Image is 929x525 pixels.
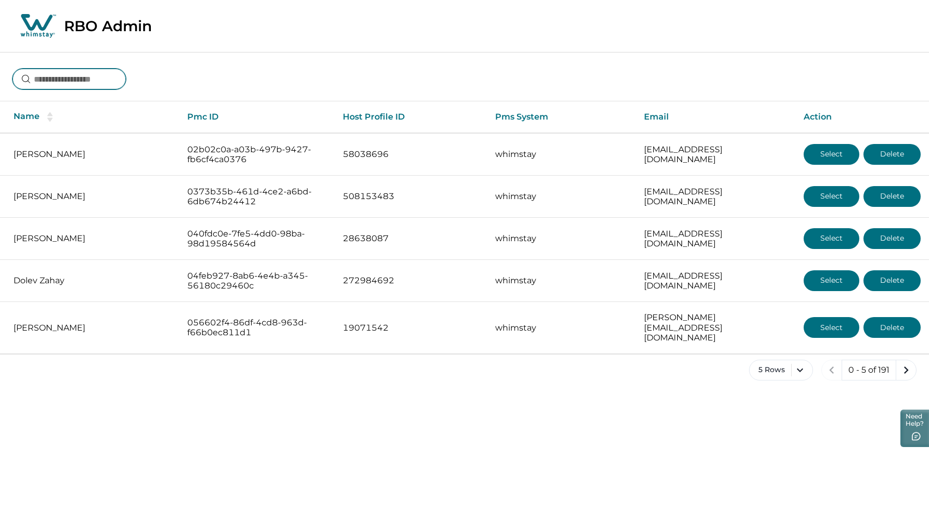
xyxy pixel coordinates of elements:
p: [PERSON_NAME] [14,149,171,160]
button: Delete [863,186,921,207]
p: 272984692 [343,275,479,286]
p: [PERSON_NAME] [14,191,171,202]
p: whimstay [495,275,627,286]
button: Delete [863,228,921,249]
th: Pmc ID [179,101,334,133]
button: Select [804,270,859,291]
button: sorting [40,112,60,122]
p: RBO Admin [64,17,152,35]
th: Email [636,101,795,133]
p: whimstay [495,323,627,333]
p: 056602f4-86df-4cd8-963d-f66b0ec811d1 [187,318,326,338]
button: Select [804,317,859,338]
th: Action [795,101,929,133]
p: 0 - 5 of 191 [848,365,889,375]
p: 040fdc0e-7fe5-4dd0-98ba-98d19584564d [187,229,326,249]
p: whimstay [495,149,627,160]
p: 0373b35b-461d-4ce2-a6bd-6db674b24412 [187,187,326,207]
p: whimstay [495,191,627,202]
th: Pms System [487,101,636,133]
th: Host Profile ID [334,101,487,133]
button: Select [804,144,859,165]
p: 58038696 [343,149,479,160]
button: Select [804,228,859,249]
button: Delete [863,144,921,165]
p: 02b02c0a-a03b-497b-9427-fb6cf4ca0376 [187,145,326,165]
button: 5 Rows [749,360,813,380]
p: [PERSON_NAME] [14,233,171,244]
button: Delete [863,270,921,291]
p: 28638087 [343,233,479,244]
p: Dolev Zahay [14,275,171,286]
p: [EMAIL_ADDRESS][DOMAIN_NAME] [644,271,787,291]
p: [EMAIL_ADDRESS][DOMAIN_NAME] [644,229,787,249]
button: 0 - 5 of 191 [842,360,896,380]
p: [EMAIL_ADDRESS][DOMAIN_NAME] [644,187,787,207]
button: next page [896,360,917,380]
p: [PERSON_NAME] [14,323,171,333]
p: 04feb927-8ab6-4e4b-a345-56180c29460c [187,271,326,291]
p: 508153483 [343,191,479,202]
button: previous page [821,360,842,380]
button: Select [804,186,859,207]
p: [PERSON_NAME][EMAIL_ADDRESS][DOMAIN_NAME] [644,312,787,343]
p: 19071542 [343,323,479,333]
p: whimstay [495,233,627,244]
button: Delete [863,317,921,338]
p: [EMAIL_ADDRESS][DOMAIN_NAME] [644,145,787,165]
